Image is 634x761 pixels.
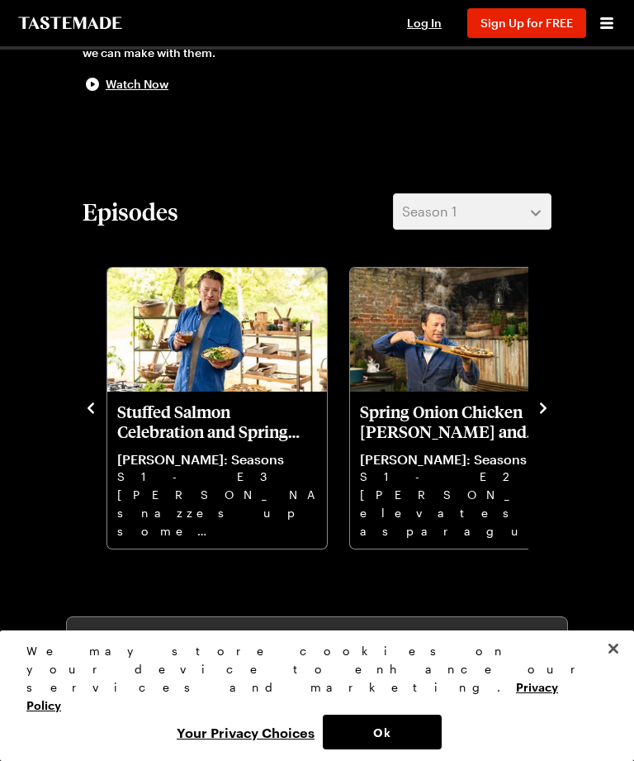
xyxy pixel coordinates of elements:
p: S1 - E3 [117,468,317,486]
button: Your Privacy Choices [168,715,323,749]
div: We may store cookies on your device to enhance our services and marketing. [26,642,594,715]
p: S1 - E2 [360,468,560,486]
p: Stuffed Salmon Celebration and Spring Rhubarb Tart [117,402,317,441]
div: Stuffed Salmon Celebration and Spring Rhubarb Tart [107,268,327,549]
button: Sign Up for FREE [467,8,586,38]
img: Spring Onion Chicken Curry and Sausage Broccoli Pizza [350,268,570,392]
p: [PERSON_NAME]: Seasons [360,451,560,468]
button: navigate to previous item [83,397,99,416]
button: navigate to next item [535,397,551,416]
img: Stuffed Salmon Celebration and Spring Rhubarb Tart [107,268,327,392]
a: To Tastemade Home Page [17,17,124,30]
span: Log In [407,16,442,30]
p: [PERSON_NAME]: Seasons [117,451,317,468]
a: Stuffed Salmon Celebration and Spring Rhubarb Tart [117,402,317,539]
p: [PERSON_NAME] snazzes up some spuds and honours rhubarb in a luscious custard tart. [117,486,317,539]
div: 4 / 6 [106,263,348,550]
span: Season 1 [402,202,457,221]
button: Ok [323,715,442,749]
a: Spring Onion Chicken Curry and Sausage Broccoli Pizza [360,402,560,539]
div: 5 / 6 [348,263,591,550]
button: Log In [391,15,457,31]
button: Season 1 [393,193,551,230]
span: Sign Up for FREE [480,16,573,30]
div: Spring Onion Chicken Curry and Sausage Broccoli Pizza [350,268,570,549]
button: Close [595,630,632,667]
p: Spring Onion Chicken [PERSON_NAME] and Sausage Broccoli Pizza [360,402,560,441]
div: Privacy [26,642,594,749]
h2: Episodes [83,197,178,226]
span: Watch Now [106,76,168,93]
p: [PERSON_NAME] elevates asparagus and makes spring onions the star of the show in a spicy [PERSON_... [360,486,560,539]
button: Open menu [596,12,617,34]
